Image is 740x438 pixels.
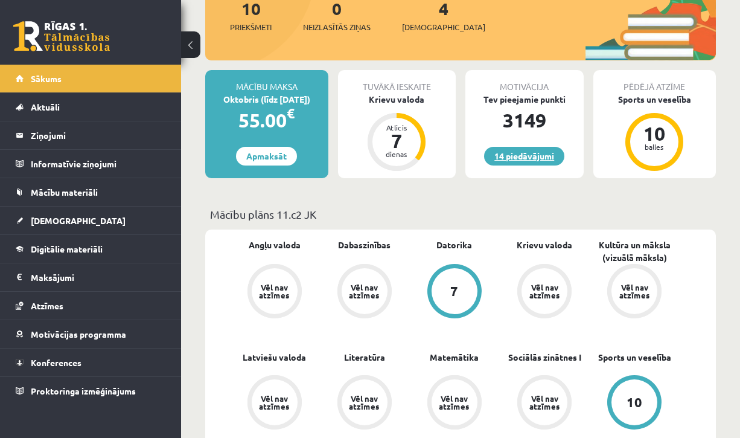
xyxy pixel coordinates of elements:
[528,283,561,299] div: Vēl nav atzīmes
[31,73,62,84] span: Sākums
[517,239,572,251] a: Krievu valoda
[210,206,711,222] p: Mācību plāns 11.c2 JK
[16,263,166,291] a: Maksājumi
[338,93,456,106] div: Krievu valoda
[593,93,716,173] a: Sports un veselība 10 balles
[344,351,385,364] a: Literatūra
[16,150,166,178] a: Informatīvie ziņojumi
[617,283,651,299] div: Vēl nav atzīmes
[593,93,716,106] div: Sports un veselība
[319,264,409,321] a: Vēl nav atzīmes
[409,375,499,432] a: Vēl nav atzīmes
[484,147,564,166] a: 14 piedāvājumi
[249,239,301,251] a: Angļu valoda
[438,395,471,410] div: Vēl nav atzīmes
[31,150,166,178] legend: Informatīvie ziņojumi
[500,375,590,432] a: Vēl nav atzīmes
[31,263,166,291] legend: Maksājumi
[598,351,671,364] a: Sports un veselība
[500,264,590,321] a: Vēl nav atzīmes
[450,285,458,298] div: 7
[465,70,584,93] div: Motivācija
[465,106,584,135] div: 3149
[16,93,166,121] a: Aktuāli
[593,70,716,93] div: Pēdējā atzīme
[230,21,272,33] span: Priekšmeti
[13,21,110,51] a: Rīgas 1. Tālmācības vidusskola
[465,93,584,106] div: Tev pieejamie punkti
[378,131,415,150] div: 7
[31,121,166,149] legend: Ziņojumi
[378,150,415,158] div: dienas
[31,215,126,226] span: [DEMOGRAPHIC_DATA]
[590,264,680,321] a: Vēl nav atzīmes
[31,243,103,254] span: Digitālie materiāli
[16,235,166,263] a: Digitālie materiāli
[229,264,319,321] a: Vēl nav atzīmes
[31,357,81,368] span: Konferences
[16,207,166,234] a: [DEMOGRAPHIC_DATA]
[378,124,415,131] div: Atlicis
[402,21,485,33] span: [DEMOGRAPHIC_DATA]
[31,101,60,112] span: Aktuāli
[319,375,409,432] a: Vēl nav atzīmes
[338,239,391,251] a: Dabaszinības
[243,351,306,364] a: Latviešu valoda
[338,93,456,173] a: Krievu valoda Atlicis 7 dienas
[16,65,166,92] a: Sākums
[338,70,456,93] div: Tuvākā ieskaite
[16,320,166,348] a: Motivācijas programma
[627,396,642,409] div: 10
[258,395,292,410] div: Vēl nav atzīmes
[16,292,166,320] a: Atzīmes
[205,93,328,106] div: Oktobris (līdz [DATE])
[348,283,381,299] div: Vēl nav atzīmes
[16,178,166,206] a: Mācību materiāli
[31,300,63,311] span: Atzīmes
[409,264,499,321] a: 7
[528,395,561,410] div: Vēl nav atzīmes
[205,70,328,93] div: Mācību maksa
[348,395,381,410] div: Vēl nav atzīmes
[636,143,672,150] div: balles
[636,124,672,143] div: 10
[16,349,166,376] a: Konferences
[430,351,479,364] a: Matemātika
[31,329,126,340] span: Motivācijas programma
[590,239,680,264] a: Kultūra un māksla (vizuālā māksla)
[287,105,295,122] span: €
[508,351,581,364] a: Sociālās zinātnes I
[205,106,328,135] div: 55.00
[303,21,371,33] span: Neizlasītās ziņas
[236,147,297,166] a: Apmaksāt
[258,283,292,299] div: Vēl nav atzīmes
[590,375,680,432] a: 10
[16,377,166,405] a: Proktoringa izmēģinājums
[16,121,166,149] a: Ziņojumi
[436,239,472,251] a: Datorika
[31,385,136,396] span: Proktoringa izmēģinājums
[229,375,319,432] a: Vēl nav atzīmes
[31,187,98,198] span: Mācību materiāli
